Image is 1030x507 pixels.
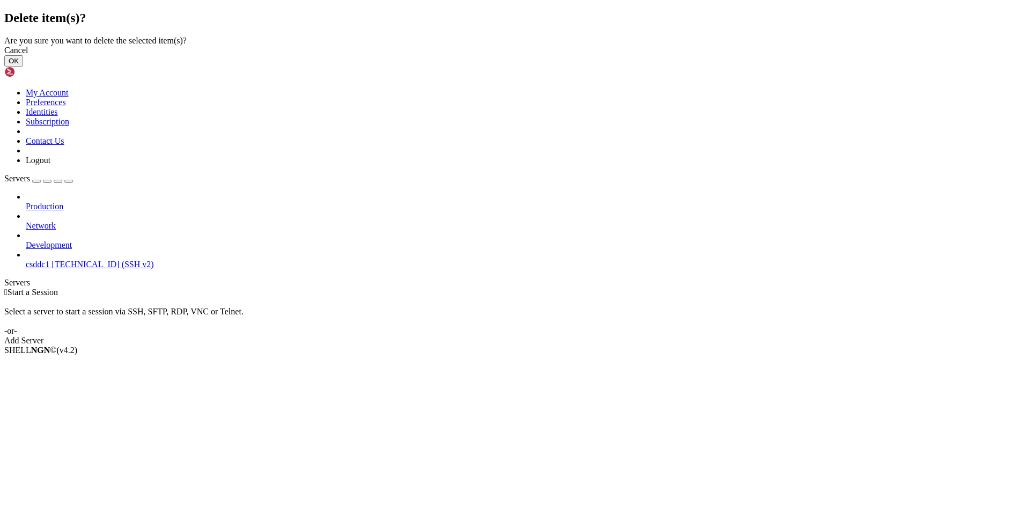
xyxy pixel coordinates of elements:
[4,174,30,183] span: Servers
[26,221,56,230] span: Network
[51,260,153,269] span: [TECHNICAL_ID] (SSH v2)
[26,136,64,145] a: Contact Us
[26,211,1026,231] li: Network
[26,250,1026,269] li: csddc1 [TECHNICAL_ID] (SSH v2)
[26,240,72,249] span: Development
[26,202,1026,211] a: Production
[26,260,1026,269] a: csddc1 [TECHNICAL_ID] (SSH v2)
[4,278,1026,288] div: Servers
[57,346,78,355] span: 4.2.0
[26,117,69,126] a: Subscription
[26,202,63,211] span: Production
[26,260,49,269] span: csddc1
[4,288,8,297] span: 
[26,221,1026,231] a: Network
[4,46,1026,55] div: Cancel
[26,107,58,116] a: Identities
[4,336,1026,346] div: Add Server
[4,297,1026,336] div: Select a server to start a session via SSH, SFTP, RDP, VNC or Telnet. -or-
[4,36,1026,46] div: Are you sure you want to delete the selected item(s)?
[4,55,23,67] button: OK
[26,192,1026,211] li: Production
[4,174,73,183] a: Servers
[31,346,50,355] b: NGN
[4,346,77,355] span: SHELL ©
[8,288,58,297] span: Start a Session
[4,67,66,77] img: Shellngn
[26,240,1026,250] a: Development
[4,11,1026,25] h2: Delete item(s)?
[26,156,50,165] a: Logout
[26,231,1026,250] li: Development
[26,88,69,97] a: My Account
[26,98,66,107] a: Preferences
